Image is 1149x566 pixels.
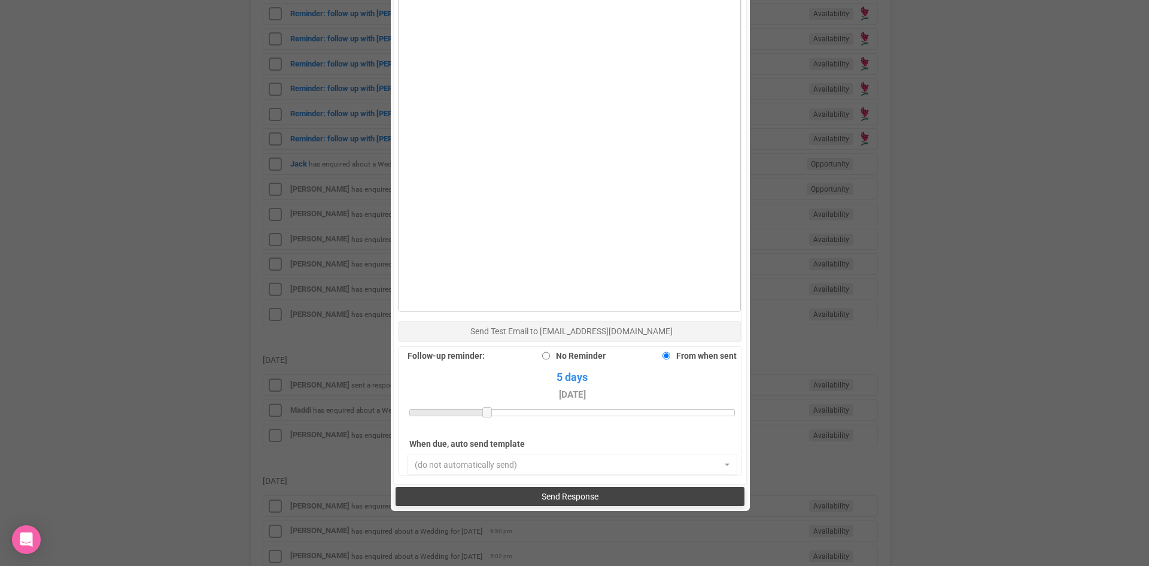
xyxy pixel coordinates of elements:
[542,492,598,501] span: Send Response
[415,459,722,471] span: (do not automatically send)
[409,369,735,403] span: 5 days
[656,347,737,364] label: From when sent
[408,347,485,364] label: Follow-up reminder:
[409,435,577,452] label: When due, auto send template
[470,326,673,336] span: Send Test Email to [EMAIL_ADDRESS][DOMAIN_NAME]
[559,389,586,400] small: [DATE]
[536,347,606,364] label: No Reminder
[12,525,41,554] div: Open Intercom Messenger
